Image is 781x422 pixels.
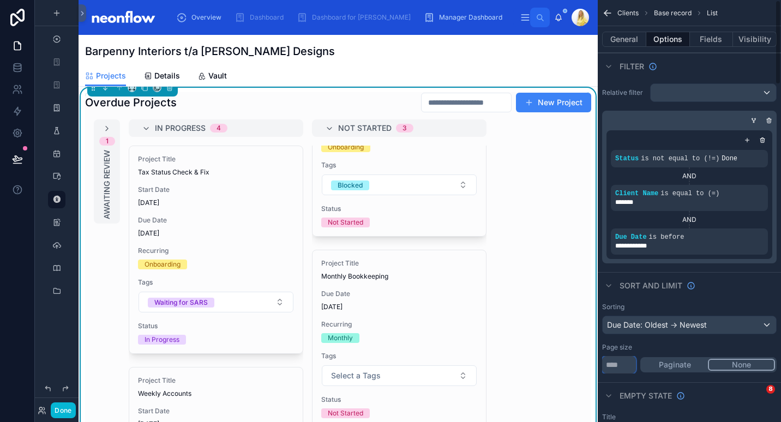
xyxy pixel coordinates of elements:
[602,88,646,97] label: Relative filter
[138,229,294,238] span: [DATE]
[602,32,646,47] button: General
[321,320,477,329] span: Recurring
[85,44,335,59] h1: Barpenny Interiors t/a [PERSON_NAME] Designs
[106,137,109,146] div: 1
[138,216,294,225] span: Due Date
[707,9,718,17] span: List
[338,180,363,190] div: Blocked
[646,32,690,47] button: Options
[642,359,708,371] button: Paginate
[85,66,126,87] a: Projects
[101,150,112,219] span: Awaiting Review
[603,316,776,334] div: Due Date: Oldest -> Newest
[321,290,477,298] span: Due Date
[708,359,775,371] button: None
[611,172,768,180] div: AND
[328,142,364,152] div: Onboarding
[85,95,177,110] h1: Overdue Projects
[145,335,179,345] div: In Progress
[312,59,486,237] a: Project TitleTraining and SARS Clean-Ups (Once-off)Due Date[DATE]RecurringOnboardingTagsSelect Bu...
[138,389,294,398] span: Weekly Accounts
[722,155,737,162] span: Done
[138,198,294,207] span: [DATE]
[331,370,381,381] span: Select a Tags
[516,93,591,112] button: New Project
[660,190,719,197] span: is equal to (=)
[138,155,294,164] span: Project Title
[690,32,734,47] button: Fields
[321,259,477,268] span: Project Title
[611,215,768,224] div: AND
[322,174,477,195] button: Select Button
[167,5,530,29] div: scrollable content
[602,303,624,311] label: Sorting
[154,70,180,81] span: Details
[328,333,353,343] div: Monthly
[231,8,291,27] a: Dashboard
[145,260,181,269] div: Onboarding
[402,124,407,132] div: 3
[138,407,294,415] span: Start Date
[143,66,180,88] a: Details
[129,146,303,354] a: Project TitleTax Status Check & FixStart Date[DATE]Due Date[DATE]RecurringOnboardingTagsSelect Bu...
[139,292,293,312] button: Select Button
[312,13,411,22] span: Dashboard for [PERSON_NAME]
[420,8,510,27] a: Manager Dashboard
[51,402,75,418] button: Done
[96,70,126,81] span: Projects
[321,272,477,281] span: Monthly Bookkeeping
[654,9,692,17] span: Base record
[615,233,647,241] span: Due Date
[641,155,719,162] span: is not equal to (!=)
[155,123,206,134] span: In Progress
[138,185,294,194] span: Start Date
[293,8,418,27] a: Dashboard for [PERSON_NAME]
[439,13,502,22] span: Manager Dashboard
[328,408,363,418] div: Not Started
[321,161,477,170] span: Tags
[321,303,477,311] span: [DATE]
[321,352,477,360] span: Tags
[733,32,777,47] button: Visibility
[617,9,639,17] span: Clients
[138,246,294,255] span: Recurring
[321,204,477,213] span: Status
[321,395,477,404] span: Status
[138,376,294,385] span: Project Title
[766,385,775,394] span: 8
[217,124,221,132] div: 4
[208,70,227,81] span: Vault
[615,155,639,162] span: Status
[154,298,208,308] div: Waiting for SARS
[649,233,684,241] span: is before
[620,280,682,291] span: Sort And Limit
[328,218,363,227] div: Not Started
[173,8,229,27] a: Overview
[615,190,658,197] span: Client Name
[602,343,632,352] label: Page size
[338,123,392,134] span: Not Started
[620,61,644,72] span: Filter
[250,13,284,22] span: Dashboard
[197,66,227,88] a: Vault
[138,168,294,177] span: Tax Status Check & Fix
[602,316,777,334] button: Due Date: Oldest -> Newest
[138,322,294,330] span: Status
[744,385,770,411] iframe: Intercom live chat
[620,390,672,401] span: Empty state
[87,9,159,26] img: App logo
[322,365,477,386] button: Select Button
[138,278,294,287] span: Tags
[191,13,221,22] span: Overview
